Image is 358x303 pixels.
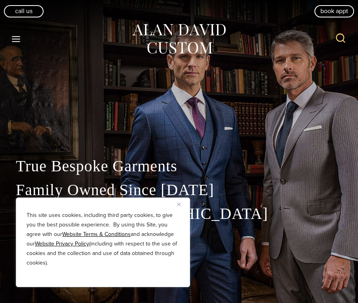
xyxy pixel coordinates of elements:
a: book appt [314,5,354,17]
button: Open menu [8,32,25,46]
button: Close [177,199,187,209]
p: This site uses cookies, including third party cookies, to give you the best possible experience. ... [27,211,179,268]
p: True Bespoke Garments Family Owned Since [DATE] Made in the [GEOGRAPHIC_DATA] [16,154,342,226]
a: Website Terms & Conditions [62,230,131,238]
a: Call Us [4,5,44,17]
img: Alan David Custom [131,21,227,57]
img: Close [177,203,181,206]
button: View Search Form [331,29,350,48]
a: Website Privacy Policy [35,240,89,248]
